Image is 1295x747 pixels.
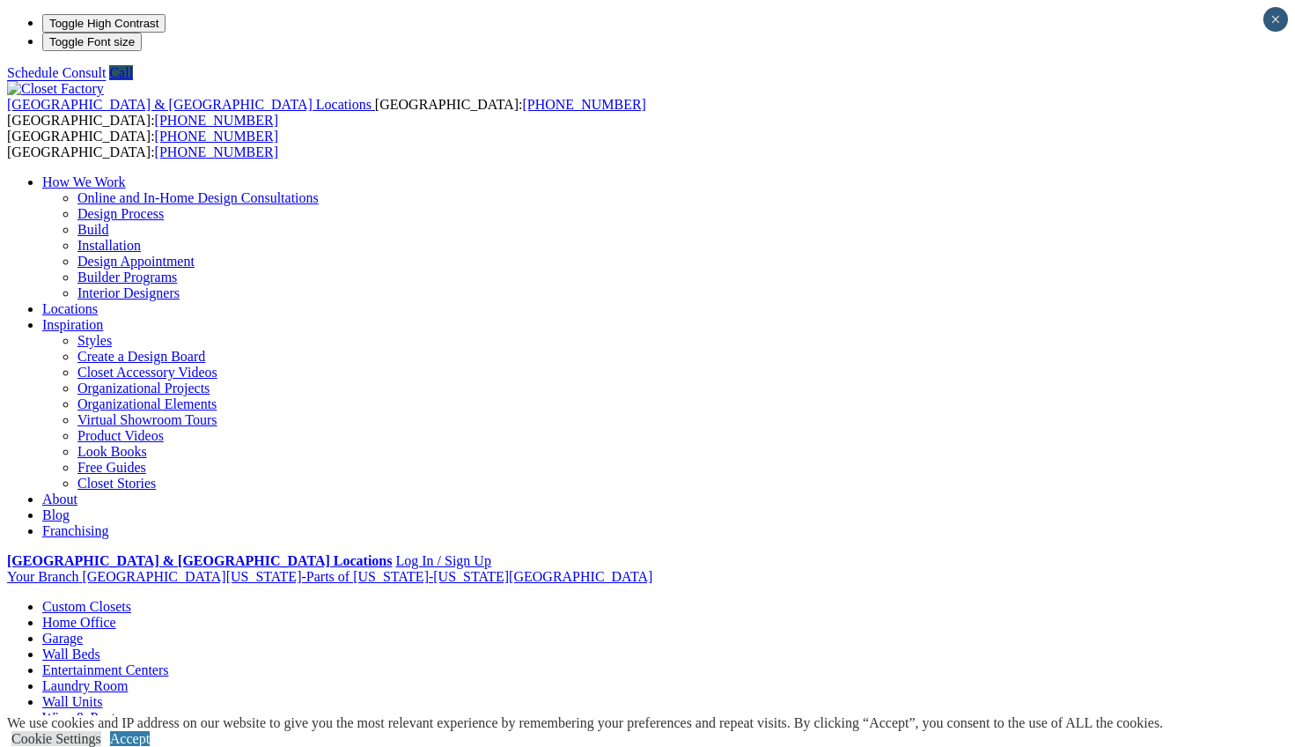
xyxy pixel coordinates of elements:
a: Inspiration [42,317,103,332]
a: Wine & Pantry [42,710,127,725]
a: Locations [42,301,98,316]
a: Blog [42,507,70,522]
a: Cookie Settings [11,731,101,746]
a: Look Books [77,444,147,459]
a: Accept [110,731,150,746]
span: [GEOGRAPHIC_DATA]: [GEOGRAPHIC_DATA]: [7,129,278,159]
a: Styles [77,333,112,348]
a: Design Process [77,206,164,221]
div: We use cookies and IP address on our website to give you the most relevant experience by remember... [7,715,1163,731]
a: Your Branch [GEOGRAPHIC_DATA][US_STATE]-Parts of [US_STATE]-[US_STATE][GEOGRAPHIC_DATA] [7,569,652,584]
a: Organizational Elements [77,396,217,411]
a: Schedule Consult [7,65,106,80]
span: [GEOGRAPHIC_DATA] & [GEOGRAPHIC_DATA] Locations [7,97,372,112]
a: Closet Stories [77,476,156,491]
button: Toggle Font size [42,33,142,51]
a: Garage [42,631,83,646]
a: Wall Units [42,694,102,709]
span: Toggle Font size [49,35,135,48]
a: Design Appointment [77,254,195,269]
a: [GEOGRAPHIC_DATA] & [GEOGRAPHIC_DATA] Locations [7,553,392,568]
a: Interior Designers [77,285,180,300]
a: Franchising [42,523,109,538]
span: Toggle High Contrast [49,17,158,30]
a: Build [77,222,109,237]
a: Log In / Sign Up [395,553,490,568]
a: Online and In-Home Design Consultations [77,190,319,205]
a: Organizational Projects [77,381,210,396]
a: About [42,492,77,507]
a: [PHONE_NUMBER] [155,144,278,159]
span: [GEOGRAPHIC_DATA]: [GEOGRAPHIC_DATA]: [7,97,646,128]
a: [PHONE_NUMBER] [155,113,278,128]
button: Close [1263,7,1288,32]
a: Closet Accessory Videos [77,365,217,380]
img: Closet Factory [7,81,104,97]
a: [GEOGRAPHIC_DATA] & [GEOGRAPHIC_DATA] Locations [7,97,375,112]
a: Call [109,65,133,80]
span: Your Branch [7,569,78,584]
a: Free Guides [77,460,146,475]
a: Create a Design Board [77,349,205,364]
a: Entertainment Centers [42,662,169,677]
a: Product Videos [77,428,164,443]
a: Custom Closets [42,599,131,614]
a: Virtual Showroom Tours [77,412,217,427]
a: Wall Beds [42,647,100,662]
a: Laundry Room [42,678,128,693]
span: [GEOGRAPHIC_DATA][US_STATE]-Parts of [US_STATE]-[US_STATE][GEOGRAPHIC_DATA] [82,569,652,584]
a: Home Office [42,615,116,630]
button: Toggle High Contrast [42,14,166,33]
a: [PHONE_NUMBER] [155,129,278,144]
a: Installation [77,238,141,253]
a: [PHONE_NUMBER] [522,97,645,112]
a: How We Work [42,174,126,189]
a: Builder Programs [77,270,177,285]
